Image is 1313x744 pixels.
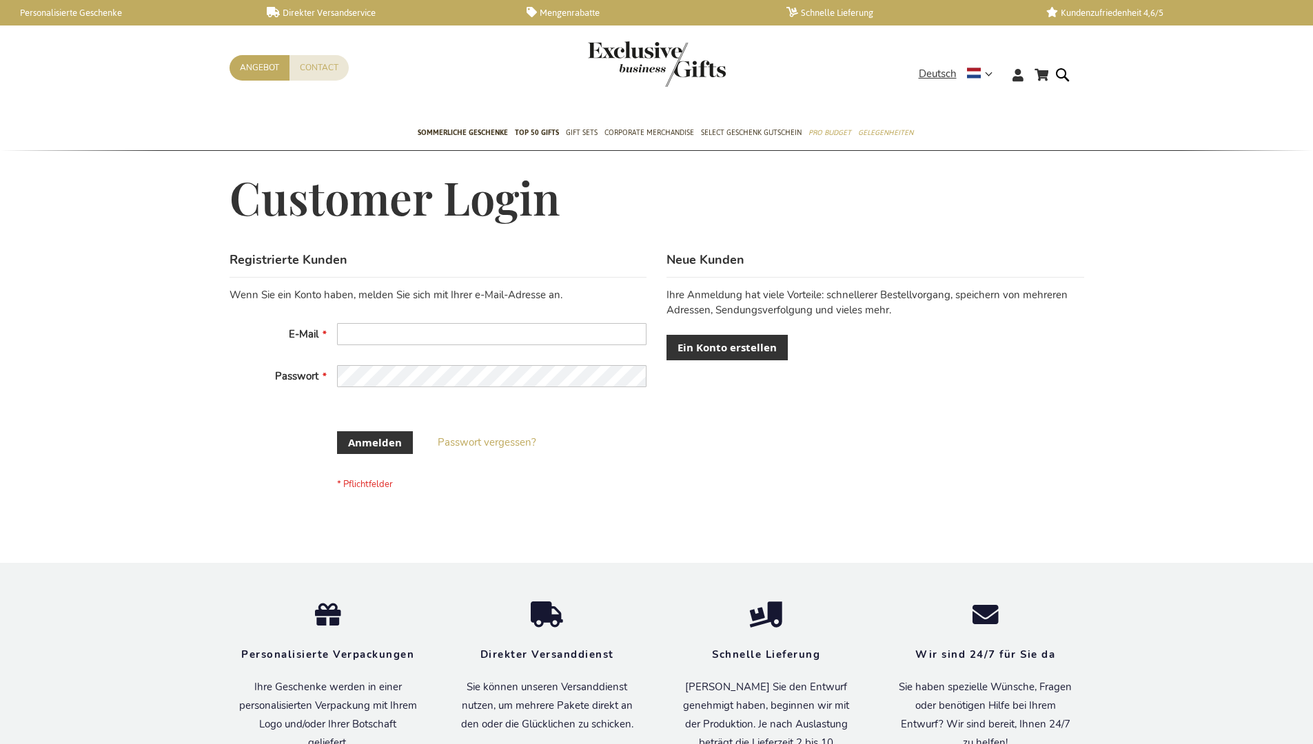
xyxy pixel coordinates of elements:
[515,116,559,151] a: TOP 50 Gifts
[458,678,636,734] p: Sie können unseren Versanddienst nutzen, um mehrere Pakete direkt an den oder die Glücklichen zu ...
[289,55,349,81] a: Contact
[230,167,560,227] span: Customer Login
[438,435,536,449] span: Passwort vergessen?
[858,125,913,140] span: Gelegenheiten
[712,648,820,661] strong: Schnelle Lieferung
[267,7,505,19] a: Direkter Versandservice
[230,55,289,81] a: Angebot
[230,288,647,302] div: Wenn Sie ein Konto haben, melden Sie sich mit Ihrer e-Mail-Adresse an.
[666,288,1083,318] p: Ihre Anmeldung hat viele Vorteile: schnellerer Bestellvorgang, speichern von mehreren Adressen, S...
[418,125,508,140] span: Sommerliche geschenke
[666,251,744,268] strong: Neue Kunden
[230,251,347,268] strong: Registrierte Kunden
[418,116,508,151] a: Sommerliche geschenke
[566,116,598,151] a: Gift Sets
[678,340,777,355] span: Ein Konto erstellen
[588,41,657,87] a: store logo
[289,327,318,341] span: E-Mail
[438,435,536,450] a: Passwort vergessen?
[7,7,245,19] a: Personalisierte Geschenke
[337,431,413,454] button: Anmelden
[275,369,318,383] span: Passwort
[915,648,1055,661] strong: Wir sind 24/7 für Sie da
[241,648,414,661] strong: Personalisierte Verpackungen
[480,648,614,661] strong: Direkter Versanddienst
[808,125,851,140] span: Pro Budget
[1046,7,1284,19] a: Kundenzufriedenheit 4,6/5
[786,7,1024,19] a: Schnelle Lieferung
[588,41,726,87] img: Exclusive Business gifts logo
[919,66,957,82] span: Deutsch
[666,335,788,360] a: Ein Konto erstellen
[701,125,802,140] span: Select Geschenk Gutschein
[566,125,598,140] span: Gift Sets
[808,116,851,151] a: Pro Budget
[337,323,647,345] input: E-Mail
[701,116,802,151] a: Select Geschenk Gutschein
[604,125,694,140] span: Corporate Merchandise
[604,116,694,151] a: Corporate Merchandise
[348,435,402,450] span: Anmelden
[858,116,913,151] a: Gelegenheiten
[527,7,764,19] a: Mengenrabatte
[515,125,559,140] span: TOP 50 Gifts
